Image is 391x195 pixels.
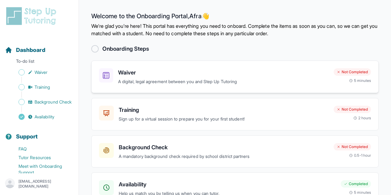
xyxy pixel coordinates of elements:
[91,135,379,168] a: Background CheckA mandatory background check required by school district partnersNot Completed0.5...
[102,45,149,53] h2: Onboarding Steps
[35,69,47,75] span: Waiver
[5,83,79,91] a: Training
[119,153,329,160] p: A mandatory background check required by school district partners
[118,68,329,77] h3: Waiver
[16,132,38,141] span: Support
[35,99,72,105] span: Background Check
[334,106,371,113] div: Not Completed
[91,61,379,93] a: WaiverA digital, legal agreement between you and Step Up TutoringNot Completed5 minutes
[349,78,371,83] div: 5 minutes
[5,153,79,162] a: Tutor Resources
[119,106,329,114] h3: Training
[35,84,50,90] span: Training
[5,46,45,54] a: Dashboard
[2,122,76,143] button: Support
[16,46,45,54] span: Dashboard
[5,6,60,26] img: logo
[119,180,336,189] h3: Availability
[341,180,371,188] div: Completed
[5,68,79,77] a: Waiver
[349,153,371,158] div: 0.5-1 hour
[334,143,371,150] div: Not Completed
[91,98,379,130] a: TrainingSign up for a virtual session to prepare you for your first student!Not Completed2 hours
[5,112,79,121] a: Availability
[119,143,329,152] h3: Background Check
[91,12,379,22] h2: Welcome to the Onboarding Portal, Afra 👋
[5,98,79,106] a: Background Check
[19,179,74,189] p: [EMAIL_ADDRESS][DOMAIN_NAME]
[2,58,76,67] p: To-do list
[2,36,76,57] button: Dashboard
[118,78,329,85] p: A digital, legal agreement between you and Step Up Tutoring
[119,116,329,123] p: Sign up for a virtual session to prepare you for your first student!
[5,145,79,153] a: FAQ
[349,190,371,195] div: 5 minutes
[91,22,379,37] p: We're glad you're here! This portal has everything you need to onboard. Complete the items as soo...
[5,178,74,189] button: [EMAIL_ADDRESS][DOMAIN_NAME]
[334,68,371,76] div: Not Completed
[35,114,54,120] span: Availability
[5,162,79,177] a: Meet with Onboarding Support
[353,116,371,121] div: 2 hours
